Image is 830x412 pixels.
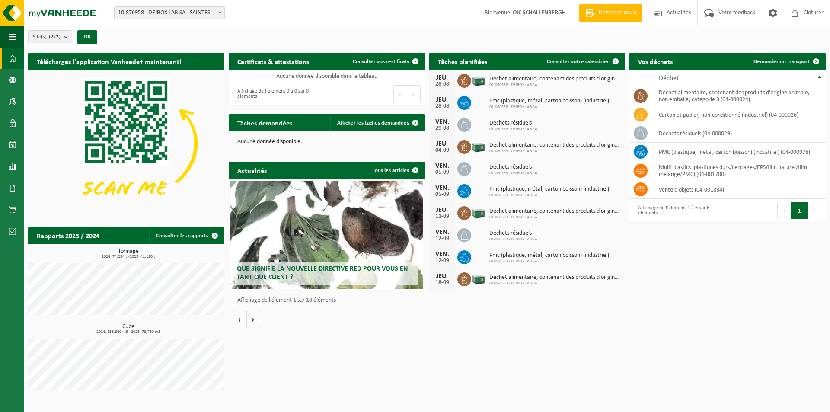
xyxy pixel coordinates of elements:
div: JEU. [434,96,451,103]
button: Previous [777,202,791,219]
span: 01-060533 - DEJBOX LAB SA [489,259,609,264]
iframe: chat widget [4,393,144,412]
h2: Vos déchets [629,53,681,70]
span: Déchet [659,75,679,82]
a: Demande devis [579,4,642,22]
h2: Rapports 2025 / 2024 [28,227,108,244]
span: 10-876958 - DEJBOX LAB SA - SAINTES [115,7,224,19]
h2: Téléchargez l'application Vanheede+ maintenant! [28,53,190,70]
h2: Tâches planifiées [429,53,496,70]
div: JEU. [434,273,451,280]
a: Afficher les tâches demandées [330,114,424,131]
td: PMC (plastique, métal, carton boisson) (industriel) (04-000978) [652,143,826,161]
h3: Cube [32,324,224,334]
span: Demande devis [597,9,638,17]
span: Déchet alimentaire, contenant des produits d'origine animale, non emballé, catég... [489,274,621,281]
span: Pmc (plastique, métal, carton boisson) (industriel) [489,252,609,259]
div: JEU. [434,74,451,81]
img: PB-LB-0680-HPE-GN-01 [471,139,486,153]
h3: Tonnage [32,249,224,259]
img: PB-LB-0680-HPE-GN-01 [471,271,486,286]
span: 01-060533 - DEJBOX LAB SA [489,127,537,132]
a: Consulter votre calendrier [540,53,624,70]
span: Consulter vos certificats [353,59,409,64]
a: Tous les articles [366,162,424,179]
div: VEN. [434,229,451,236]
count: (2/2) [49,34,61,40]
span: Déchet alimentaire, contenant des produits d'origine animale, non emballé, catég... [489,76,621,83]
td: vente d'objets (04-001834) [652,180,826,199]
span: Demander un transport [753,59,810,64]
span: 01-060533 - DEJBOX LAB SA [489,281,621,286]
span: 01-060533 - DEJBOX LAB SA [489,193,609,198]
div: VEN. [434,251,451,258]
div: 12-09 [434,236,451,242]
div: JEU. [434,141,451,147]
a: Consulter vos certificats [346,53,424,70]
div: 12-09 [434,258,451,264]
div: JEU. [434,207,451,214]
button: Previous [393,85,407,102]
div: 18-09 [434,280,451,286]
button: OK [77,30,97,44]
span: Afficher les tâches demandées [337,120,409,126]
div: 11-09 [434,214,451,220]
span: 01-060533 - DEJBOX LAB SA [489,83,621,88]
img: PB-LB-0680-HPE-GN-01 [471,205,486,220]
button: Site(s)(2/2) [28,30,72,43]
span: 2024: 156,860 m3 - 2025: 78,760 m3 [32,330,224,334]
span: Déchets résiduels [489,120,537,127]
span: Déchets résiduels [489,230,537,237]
div: 28-08 [434,81,451,87]
button: 1 [791,202,808,219]
a: Consulter les rapports [149,227,223,244]
span: Déchets résiduels [489,164,537,171]
img: Download de VHEPlus App [28,70,224,217]
span: Déchet alimentaire, contenant des produits d'origine animale, non emballé, catég... [489,142,621,149]
td: déchets résiduels (04-000029) [652,124,826,143]
span: Site(s) [33,31,61,44]
div: 28-08 [434,103,451,109]
span: Que signifie la nouvelle directive RED pour vous en tant que client ? [237,265,408,281]
button: Volgende [247,311,260,328]
div: VEN. [434,185,451,192]
strong: LOIC SCHALLENBERGH [510,10,566,16]
span: 01-060533 - DEJBOX LAB SA [489,215,621,220]
h2: Tâches demandées [229,114,301,131]
div: 29-08 [434,125,451,131]
span: Pmc (plastique, métal, carton boisson) (industriel) [489,98,609,105]
p: Aucune donnée disponible. [237,139,416,145]
div: 05-09 [434,169,451,176]
td: carton et papier, non-conditionné (industriel) (04-000026) [652,105,826,124]
span: 01-060533 - DEJBOX LAB SA [489,105,609,110]
div: Affichage de l'élément 1 à 6 sur 6 éléments [634,201,723,220]
button: Next [808,202,821,219]
div: 05-09 [434,192,451,198]
td: Aucune donnée disponible dans le tableau [229,70,425,82]
span: 2024: 74,234 t - 2025: 41,120 t [32,255,224,259]
img: PB-LB-0680-HPE-GN-01 [471,73,486,87]
div: VEN. [434,118,451,125]
button: Vorige [233,311,247,328]
p: Affichage de l'élément 1 sur 10 éléments [237,297,421,303]
div: 04-09 [434,147,451,153]
span: Déchet alimentaire, contenant des produits d'origine animale, non emballé, catég... [489,208,621,215]
a: Demander un transport [747,53,825,70]
button: Next [407,85,421,102]
h2: Certificats & attestations [229,53,318,70]
span: 10-876958 - DEJBOX LAB SA - SAINTES [114,6,225,19]
div: Affichage de l'élément 0 à 0 sur 0 éléments [233,84,322,103]
span: Pmc (plastique, métal, carton boisson) (industriel) [489,186,609,193]
div: VEN. [434,163,451,169]
a: Que signifie la nouvelle directive RED pour vous en tant que client ? [230,181,423,289]
td: multi plastics (plastiques durs/cerclages/EPS/film naturel/film mélange/PMC) (04-001700) [652,161,826,180]
span: 01-060533 - DEJBOX LAB SA [489,237,537,242]
h2: Actualités [229,162,275,179]
span: Consulter votre calendrier [547,59,609,64]
td: déchet alimentaire, contenant des produits d'origine animale, non emballé, catégorie 3 (04-000024) [652,86,826,105]
span: 01-060533 - DEJBOX LAB SA [489,171,537,176]
span: 01-060533 - DEJBOX LAB SA [489,149,621,154]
